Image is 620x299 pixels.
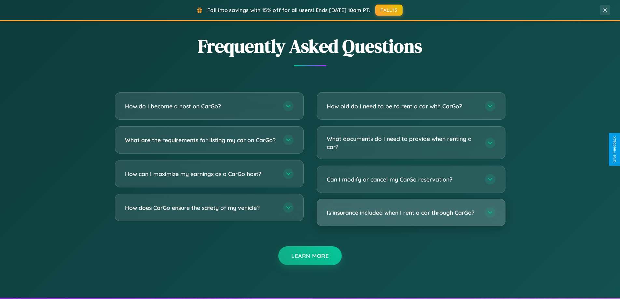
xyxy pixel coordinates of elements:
h3: Can I modify or cancel my CarGo reservation? [327,175,478,183]
button: FALL15 [375,5,403,16]
h3: How can I maximize my earnings as a CarGo host? [125,170,277,178]
button: Learn More [278,246,342,265]
h3: How old do I need to be to rent a car with CarGo? [327,102,478,110]
h3: What documents do I need to provide when renting a car? [327,135,478,151]
h3: How do I become a host on CarGo? [125,102,277,110]
h3: What are the requirements for listing my car on CarGo? [125,136,277,144]
h3: How does CarGo ensure the safety of my vehicle? [125,204,277,212]
span: Fall into savings with 15% off for all users! Ends [DATE] 10am PT. [207,7,370,13]
div: Give Feedback [612,136,617,163]
h3: Is insurance included when I rent a car through CarGo? [327,209,478,217]
h2: Frequently Asked Questions [115,34,505,59]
